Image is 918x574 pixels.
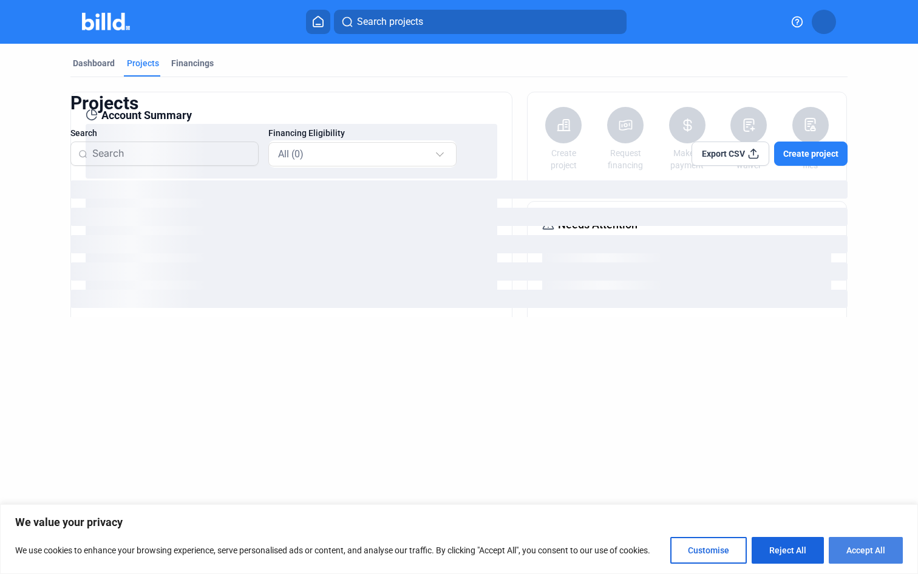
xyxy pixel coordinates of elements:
[70,235,848,253] div: loading
[752,537,824,564] button: Reject All
[774,142,848,166] button: Create project
[357,15,423,29] span: Search projects
[70,262,848,281] div: loading
[278,148,304,160] span: All (0)
[783,148,838,160] span: Create project
[70,208,848,226] div: loading
[70,127,97,139] span: Search
[670,537,747,564] button: Customise
[692,142,769,166] button: Export CSV
[702,148,745,160] span: Export CSV
[15,543,650,558] p: We use cookies to enhance your browsing experience, serve personalised ads or content, and analys...
[15,515,903,530] p: We value your privacy
[127,57,159,69] div: Projects
[829,537,903,564] button: Accept All
[171,57,214,69] div: Financings
[70,290,848,308] div: loading
[70,180,848,199] div: loading
[268,127,345,139] span: Financing Eligibility
[70,92,848,115] div: Projects
[92,141,251,166] input: Search
[334,10,627,34] button: Search projects
[82,13,130,30] img: Billd Company Logo
[73,57,115,69] div: Dashboard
